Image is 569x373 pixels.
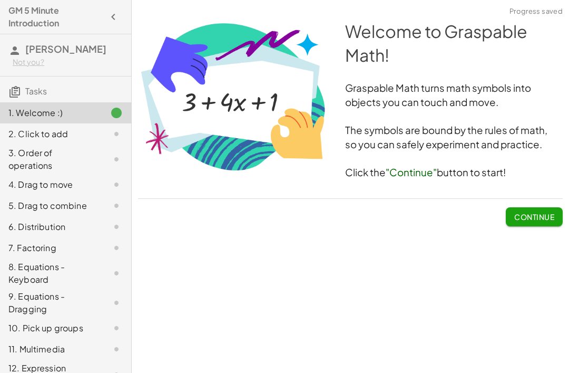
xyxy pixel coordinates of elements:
div: 11. Multimedia [8,343,93,356]
i: Task not started. [110,199,123,212]
span: [PERSON_NAME] [25,43,106,55]
i: Task not started. [110,322,123,334]
span: Tasks [25,85,47,97]
i: Task not started. [110,267,123,280]
i: Task not started. [110,178,123,191]
h3: Click the button to start! [138,166,563,180]
div: 5. Drag to combine [8,199,93,212]
div: 9. Equations - Dragging [8,290,93,315]
span: Welcome to Graspable Math! [345,21,530,65]
div: 8. Equations - Keyboard [8,261,93,286]
i: Task not started. [110,128,123,140]
h3: so you can safely experiment and practice. [138,138,563,152]
div: 4. Drag to move [8,178,93,191]
h4: GM 5 Minute Introduction [8,4,104,30]
i: Task not started. [110,297,123,309]
div: 1. Welcome :) [8,107,93,119]
h3: The symbols are bound by the rules of math, [138,123,563,138]
div: 10. Pick up groups [8,322,93,334]
h3: objects you can touch and move. [138,95,563,110]
div: 3. Order of operations [8,147,93,172]
i: Task not started. [110,221,123,233]
div: 2. Click to add [8,128,93,140]
button: Continue [506,207,563,226]
i: Task not started. [110,343,123,356]
span: "Continue" [386,166,437,178]
div: 6. Distribution [8,221,93,233]
div: 7. Factoring [8,242,93,254]
span: Progress saved [509,6,563,17]
img: 0693f8568b74c82c9916f7e4627066a63b0fb68adf4cbd55bb6660eff8c96cd8.png [138,20,328,173]
span: Continue [514,212,554,222]
i: Task not started. [110,242,123,254]
div: Not you? [13,57,123,68]
h3: Graspable Math turns math symbols into [138,81,563,95]
i: Task not started. [110,153,123,166]
i: Task finished. [110,107,123,119]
